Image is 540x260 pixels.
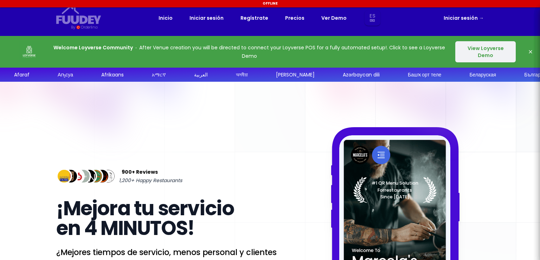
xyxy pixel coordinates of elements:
div: Azərbaycan dili [343,71,380,79]
div: Башҡорт теле [408,71,441,79]
div: Afrikaans [101,71,124,79]
div: অসমীয়া [236,71,248,79]
button: View Loyverse Demo [455,41,516,62]
img: Review Img [69,168,85,184]
img: Laurel [353,177,437,203]
img: Review Img [63,168,78,184]
span: → [479,14,484,21]
img: Review Img [88,168,104,184]
img: Review Img [94,168,110,184]
img: Review Img [75,168,91,184]
a: Ver Demo [321,14,347,22]
a: Regístrate [240,14,268,22]
a: Iniciar sesión [189,14,224,22]
div: Аҧсуа [58,71,73,79]
div: Беларуская [469,71,496,79]
span: 1,200+ Happy Restaurants [119,176,182,185]
img: Review Img [82,168,97,184]
div: Afaraf [14,71,30,79]
a: Precios [285,14,304,22]
p: After Venue creation you will be directed to connect your Loyverse POS for a fully automated setu... [53,43,445,60]
div: العربية [194,71,208,79]
strong: Welcome Loyverse Community [53,44,133,51]
div: አማርኛ [152,71,166,79]
img: Review Img [56,168,72,184]
div: Offline [1,1,539,6]
img: Review Img [100,168,116,184]
div: Orderlina [81,24,97,30]
a: Iniciar sesión [444,14,484,22]
div: By [71,24,75,30]
a: Inicio [159,14,173,22]
div: [PERSON_NAME] [276,71,315,79]
svg: {/* Added fill="currentColor" here */} {/* This rectangle defines the background. Its explicit fi... [56,6,101,24]
span: 900+ Reviews [122,168,158,176]
span: ¡Mejora tu servicio en 4 MINUTOS! [56,194,234,242]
